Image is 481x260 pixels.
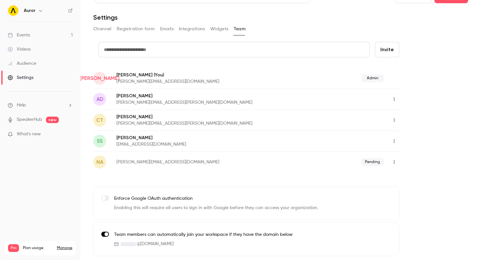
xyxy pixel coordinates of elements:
[17,102,26,109] span: Help
[97,137,103,145] span: SS
[114,231,293,238] p: Team members can automatically join your workspace if they have the domain below
[114,195,318,202] p: Enforce Google OAuth authentication
[93,24,112,34] button: Channel
[17,131,41,138] span: What's new
[8,60,36,67] div: Audience
[116,120,321,127] p: [PERSON_NAME][EMAIL_ADDRESS][PERSON_NAME][DOMAIN_NAME]
[8,32,30,38] div: Events
[137,241,174,247] span: @ [DOMAIN_NAME]
[96,158,103,166] span: na
[116,72,290,78] p: [PERSON_NAME]
[57,246,72,251] a: Manage
[96,116,103,124] span: CT
[361,74,384,82] span: Admin
[116,141,288,148] p: [EMAIL_ADDRESS][DOMAIN_NAME]
[24,7,35,14] h6: Auror
[116,93,321,99] p: [PERSON_NAME]
[8,74,33,81] div: Settings
[179,24,205,34] button: Integrations
[17,116,42,123] a: SpeakerHub
[93,14,118,21] h1: Settings
[117,24,155,34] button: Registration form
[80,74,120,82] span: [PERSON_NAME]
[116,78,290,85] p: [PERSON_NAME][EMAIL_ADDRESS][DOMAIN_NAME]
[8,102,73,109] li: help-dropdown-opener
[210,24,229,34] button: Widgets
[361,158,384,166] span: Pending
[8,5,18,16] img: Auror
[160,24,174,34] button: Emails
[375,42,399,57] button: Invite
[114,205,318,211] p: Enabling this will require all users to sign in with Google before they can access your organizat...
[8,46,31,53] div: Videos
[116,159,290,165] p: [PERSON_NAME][EMAIL_ADDRESS][DOMAIN_NAME]
[65,131,73,137] iframe: Noticeable Trigger
[116,99,321,106] p: [PERSON_NAME][EMAIL_ADDRESS][PERSON_NAME][DOMAIN_NAME]
[23,246,53,251] span: Plan usage
[96,95,103,103] span: AD
[46,117,59,123] span: new
[152,72,164,78] span: (You)
[116,135,288,141] p: [PERSON_NAME]
[8,244,19,252] span: Pro
[234,24,246,34] button: Team
[116,114,321,120] p: [PERSON_NAME]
